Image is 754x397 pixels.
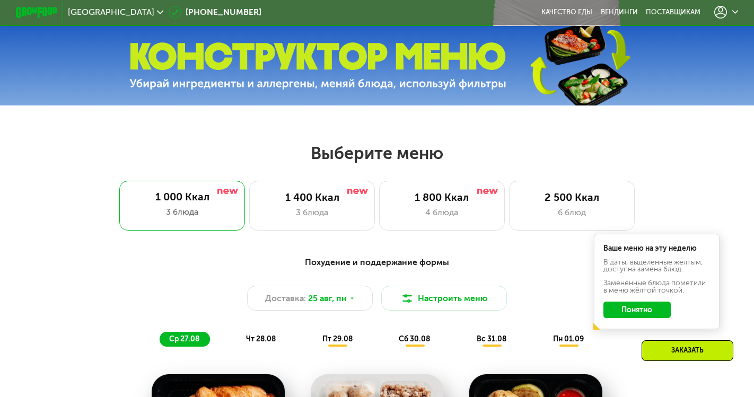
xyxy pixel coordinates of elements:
div: поставщикам [646,8,700,16]
a: Вендинги [601,8,638,16]
span: вс 31.08 [477,334,506,343]
span: [GEOGRAPHIC_DATA] [68,8,154,16]
span: пт 29.08 [322,334,353,343]
div: 3 блюда [130,206,235,218]
span: сб 30.08 [399,334,430,343]
div: 1 400 Ккал [260,191,364,204]
div: Похудение и поддержание формы [67,256,687,269]
button: Понятно [603,302,671,319]
span: чт 28.08 [246,334,276,343]
span: пн 01.09 [553,334,584,343]
a: [PHONE_NUMBER] [169,6,261,19]
button: Настроить меню [381,286,507,311]
div: Заменённые блюда пометили в меню жёлтой точкой. [603,279,710,294]
div: 1 800 Ккал [390,191,494,204]
div: Ваше меню на эту неделю [603,245,710,252]
span: ср 27.08 [169,334,199,343]
span: Доставка: [265,292,306,305]
span: 25 авг, пн [308,292,347,305]
div: 1 000 Ккал [130,191,235,204]
div: 3 блюда [260,206,364,219]
a: Качество еды [541,8,592,16]
h2: Выберите меню [33,143,721,164]
div: 6 блюд [520,206,624,219]
div: Заказать [642,340,733,361]
div: В даты, выделенные желтым, доступна замена блюд. [603,259,710,274]
div: 2 500 Ккал [520,191,624,204]
div: 4 блюда [390,206,494,219]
